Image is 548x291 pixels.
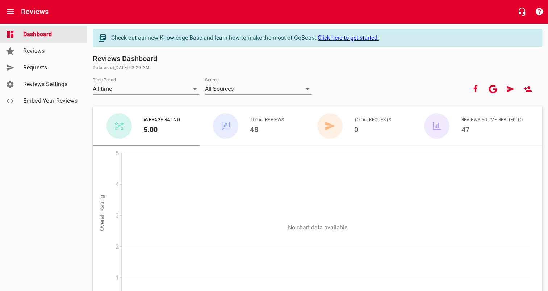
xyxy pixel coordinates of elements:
[484,80,502,98] button: Your google account is connected
[23,97,78,105] span: Embed Your Reviews
[116,243,119,250] tspan: 2
[23,30,78,39] span: Dashboard
[250,117,284,124] span: Total Reviews
[205,83,311,95] div: All Sources
[461,124,523,135] h6: 47
[111,34,535,42] div: Check out our new Knowledge Base and learn how to make the most of GoBoost.
[23,47,78,55] span: Reviews
[99,195,105,231] tspan: Overall Rating
[116,181,119,188] tspan: 4
[467,80,484,98] button: Your Facebook account is connected
[93,83,199,95] div: All time
[531,3,548,20] button: Support Portal
[116,150,119,157] tspan: 5
[143,117,180,124] span: Average Rating
[354,124,392,135] h6: 0
[250,124,284,135] h6: 48
[93,53,542,64] h6: Reviews Dashboard
[461,117,523,124] span: Reviews You've Replied To
[502,80,519,98] a: Request Review
[354,117,392,124] span: Total Requests
[116,212,119,219] tspan: 3
[519,80,536,98] a: New User
[23,80,78,89] span: Reviews Settings
[93,224,542,231] p: No chart data available
[513,3,531,20] button: Live Chat
[23,63,78,72] span: Requests
[116,274,119,281] tspan: 1
[318,34,379,41] a: Click here to get started.
[205,78,218,82] label: Source
[93,78,116,82] label: Time Period
[2,3,19,20] button: Open drawer
[143,124,180,135] h6: 5.00
[21,6,49,17] h6: Reviews
[93,64,542,72] span: Data as of [DATE] 03:29 AM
